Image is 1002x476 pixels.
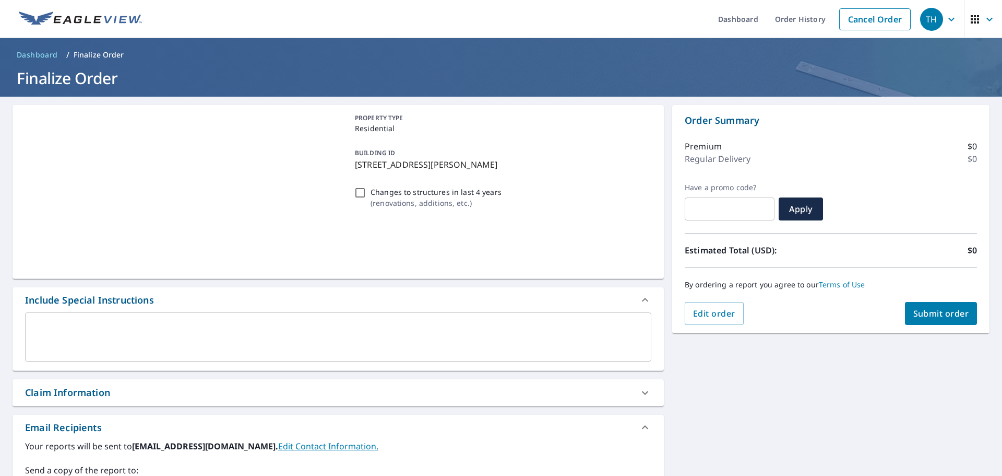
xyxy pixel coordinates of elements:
[779,198,823,220] button: Apply
[913,308,969,319] span: Submit order
[968,153,977,165] p: $0
[25,421,102,435] div: Email Recipients
[13,67,989,89] h1: Finalize Order
[25,440,651,452] label: Your reports will be sent to
[355,158,647,171] p: [STREET_ADDRESS][PERSON_NAME]
[13,379,664,406] div: Claim Information
[13,287,664,312] div: Include Special Instructions
[355,148,395,157] p: BUILDING ID
[132,440,278,452] b: [EMAIL_ADDRESS][DOMAIN_NAME].
[25,386,110,400] div: Claim Information
[787,203,815,215] span: Apply
[685,140,722,153] p: Premium
[839,8,911,30] a: Cancel Order
[685,302,744,325] button: Edit order
[685,183,774,192] label: Have a promo code?
[66,49,69,61] li: /
[920,8,943,31] div: TH
[13,47,62,63] a: Dashboard
[371,198,502,208] p: ( renovations, additions, etc. )
[685,280,977,289] p: By ordering a report you agree to our
[693,308,735,319] span: Edit order
[74,50,124,60] p: Finalize Order
[17,50,58,60] span: Dashboard
[13,415,664,440] div: Email Recipients
[685,113,977,127] p: Order Summary
[905,302,977,325] button: Submit order
[25,293,154,307] div: Include Special Instructions
[968,140,977,153] p: $0
[685,153,750,165] p: Regular Delivery
[355,123,647,134] p: Residential
[371,187,502,198] p: Changes to structures in last 4 years
[968,244,977,257] p: $0
[819,280,865,289] a: Terms of Use
[355,113,647,123] p: PROPERTY TYPE
[13,47,989,63] nav: breadcrumb
[278,440,378,452] a: EditContactInfo
[685,244,831,257] p: Estimated Total (USD):
[19,11,142,27] img: EV Logo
